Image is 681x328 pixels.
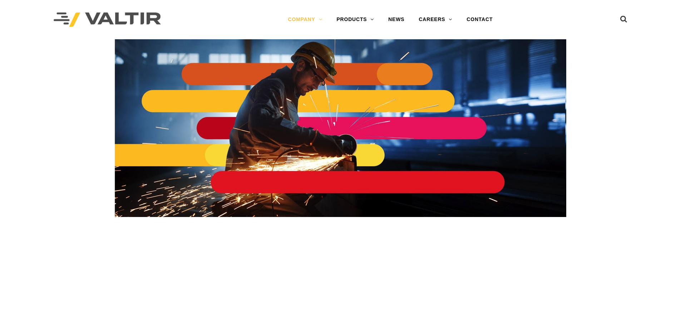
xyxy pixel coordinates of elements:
a: PRODUCTS [329,12,381,27]
img: Valtir [54,12,161,27]
a: CAREERS [411,12,459,27]
a: CONTACT [459,12,500,27]
a: COMPANY [281,12,329,27]
a: NEWS [381,12,411,27]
